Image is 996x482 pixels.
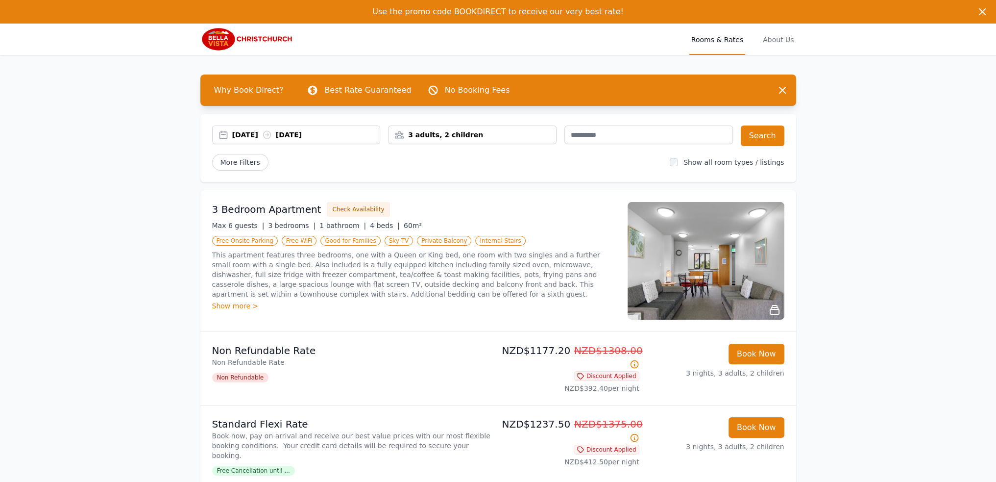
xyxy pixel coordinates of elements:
[404,222,422,229] span: 60m²
[761,24,796,55] a: About Us
[370,222,400,229] span: 4 beds |
[502,417,639,445] p: NZD$1237.50
[319,222,366,229] span: 1 bathroom |
[372,7,624,16] span: Use the promo code BOOKDIRECT to receive our very best rate!
[327,202,389,217] button: Check Availability
[574,418,643,430] span: NZD$1375.00
[502,344,639,371] p: NZD$1177.20
[683,158,784,166] label: Show all room types / listings
[574,371,639,381] span: Discount Applied
[647,442,784,452] p: 3 nights, 3 adults, 2 children
[320,236,380,246] span: Good for Families
[206,80,292,100] span: Why Book Direct?
[502,383,639,393] p: NZD$392.40 per night
[502,457,639,467] p: NZD$412.50 per night
[212,222,265,229] span: Max 6 guests |
[212,154,268,171] span: More Filters
[282,236,317,246] span: Free WiFi
[385,236,413,246] span: Sky TV
[212,431,494,460] p: Book now, pay on arrival and receive our best value prices with our most flexible booking conditi...
[729,417,784,438] button: Book Now
[445,84,510,96] p: No Booking Fees
[212,236,278,246] span: Free Onsite Parking
[212,373,269,382] span: Non Refundable
[212,466,295,476] span: Free Cancellation until ...
[212,357,494,367] p: Non Refundable Rate
[268,222,316,229] span: 3 bedrooms |
[212,203,321,216] h3: 3 Bedroom Apartment
[200,27,295,51] img: Bella Vista Christchurch
[574,345,643,356] span: NZD$1308.00
[475,236,525,246] span: Internal Stairs
[574,445,639,455] span: Discount Applied
[689,24,745,55] a: Rooms & Rates
[729,344,784,364] button: Book Now
[232,130,380,140] div: [DATE] [DATE]
[212,250,616,299] p: This apartment features three bedrooms, one with a Queen or King bed, one room with two singles a...
[647,368,784,378] p: 3 nights, 3 adults, 2 children
[324,84,411,96] p: Best Rate Guaranteed
[741,126,784,146] button: Search
[212,301,616,311] div: Show more >
[417,236,471,246] span: Private Balcony
[389,130,556,140] div: 3 adults, 2 children
[212,344,494,357] p: Non Refundable Rate
[212,417,494,431] p: Standard Flexi Rate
